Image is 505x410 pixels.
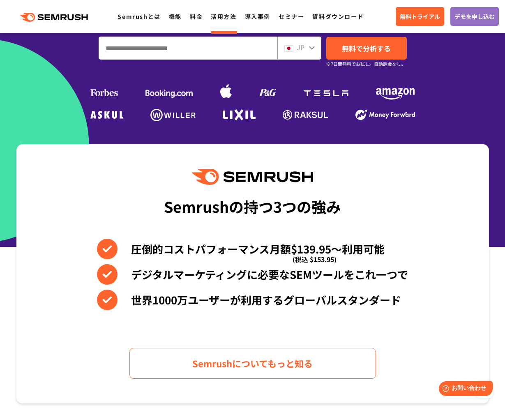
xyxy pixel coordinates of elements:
[450,7,499,26] a: デモを申し込む
[97,239,408,259] li: 圧倒的コストパフォーマンス月額$139.95〜利用可能
[326,60,406,68] small: ※7日間無料でお試し。自動課金なし。
[97,290,408,310] li: 世界1000万ユーザーが利用するグローバルスタンダード
[164,191,341,221] div: Semrushの持つ3つの強み
[169,12,182,21] a: 機能
[192,356,313,371] span: Semrushについてもっと知る
[99,37,277,59] input: ドメイン、キーワードまたはURLを入力してください
[118,12,160,21] a: Semrushとは
[293,249,337,269] span: (税込 $153.95)
[312,12,364,21] a: 資料ダウンロード
[97,264,408,285] li: デジタルマーケティングに必要なSEMツールをこれ一つで
[432,378,496,401] iframe: Help widget launcher
[245,12,270,21] a: 導入事例
[297,42,304,52] span: JP
[400,12,440,21] span: 無料トライアル
[396,7,444,26] a: 無料トライアル
[129,348,376,379] a: Semrushについてもっと知る
[211,12,236,21] a: 活用方法
[279,12,304,21] a: セミナー
[454,12,495,21] span: デモを申し込む
[190,12,203,21] a: 料金
[326,37,407,60] a: 無料で分析する
[342,43,391,53] span: 無料で分析する
[192,169,313,185] img: Semrush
